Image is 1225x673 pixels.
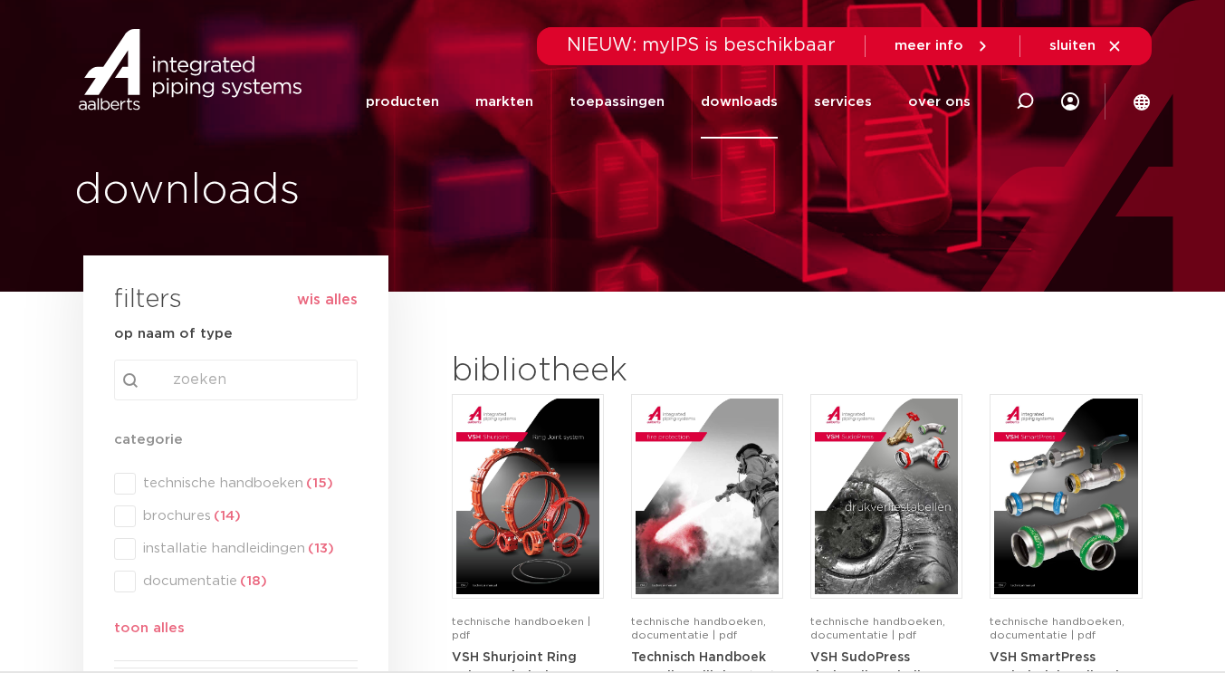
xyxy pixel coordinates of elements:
strong: op naam of type [114,327,233,341]
nav: Menu [366,65,971,139]
img: VSH-SmartPress_A4TM_5009301_2023_2.0-EN-pdf.jpg [994,399,1137,594]
a: over ons [908,65,971,139]
div: my IPS [1061,65,1079,139]
span: NIEUW: myIPS is beschikbaar [567,36,836,54]
span: technische handboeken | pdf [452,616,590,640]
a: services [814,65,872,139]
a: toepassingen [569,65,665,139]
a: producten [366,65,439,139]
h1: downloads [74,162,604,220]
a: downloads [701,65,778,139]
h3: filters [114,279,182,322]
img: VSH-Shurjoint-RJ_A4TM_5011380_2025_1.1_EN-pdf.jpg [456,399,599,594]
span: technische handboeken, documentatie | pdf [810,616,945,640]
a: markten [475,65,533,139]
img: FireProtection_A4TM_5007915_2025_2.0_EN-1-pdf.jpg [636,399,779,594]
span: technische handboeken, documentatie | pdf [631,616,766,640]
h2: bibliotheek [452,350,774,393]
span: technische handboeken, documentatie | pdf [990,616,1125,640]
span: meer info [895,39,963,53]
a: meer info [895,38,991,54]
img: VSH-SudoPress_A4PLT_5007706_2024-2.0_NL-pdf.jpg [815,399,958,594]
a: sluiten [1049,38,1123,54]
span: sluiten [1049,39,1096,53]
